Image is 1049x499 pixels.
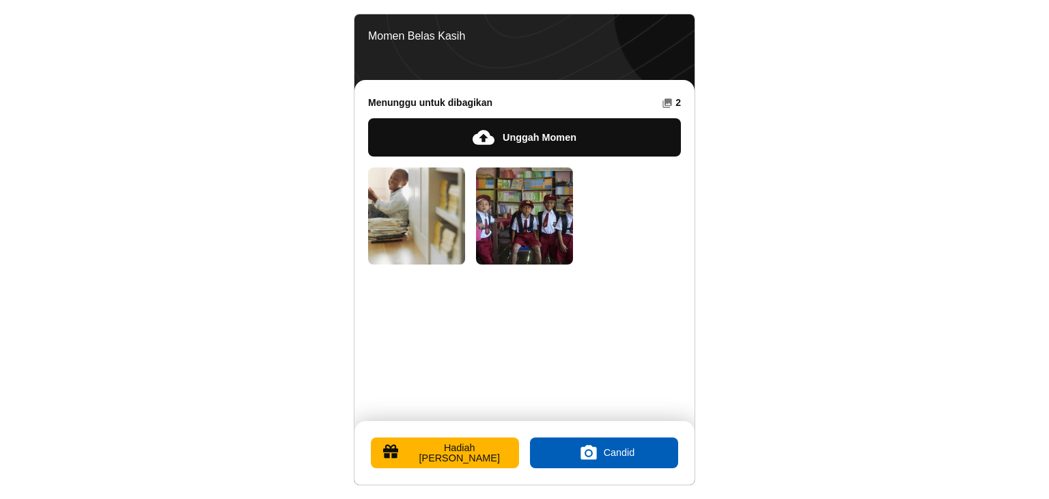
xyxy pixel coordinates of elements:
label: Candid [530,437,678,468]
button: Hadiah [PERSON_NAME] [371,437,519,468]
a: Completed Moments [599,23,626,50]
img: Pratinjau Foto [368,167,465,265]
a: Pengaturan [654,23,681,50]
a: Kontak [626,23,654,50]
img: Pratinjau Foto [476,167,573,265]
button: Unggah Momen [368,118,681,157]
h2: Menunggu untuk dibagikan [368,98,662,108]
div: Momen Belas Kasih [368,30,465,42]
span: 2 [662,96,681,110]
